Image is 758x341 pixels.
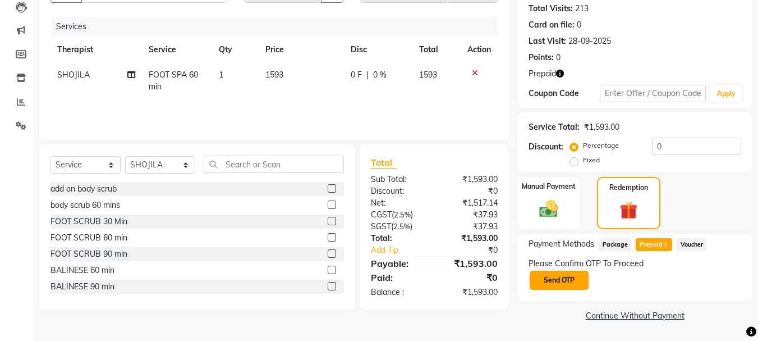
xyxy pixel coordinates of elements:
[529,3,573,15] div: Total Visits:
[568,35,611,47] div: 28-09-2025
[50,281,114,293] div: BALINESE 90 min
[50,199,120,211] div: body scrub 60 mins
[529,68,556,80] span: Prepaid
[529,19,575,31] div: Card on file:
[50,183,117,195] div: add on body scrub
[219,70,223,80] span: 1
[461,37,498,62] th: Action
[520,310,750,322] a: Continue Without Payment
[583,155,600,165] label: Fixed
[529,88,599,99] div: Coupon Code
[57,70,90,80] span: SHOJILA
[371,210,392,220] span: CGST
[529,52,554,63] div: Points:
[50,265,114,276] div: BALINESE 60 min
[362,271,434,284] div: Paid:
[373,69,387,81] span: 0 %
[529,35,566,47] div: Last Visit:
[371,221,391,231] span: SGST
[710,85,742,102] button: Apply
[434,233,506,244] div: ₹1,593.00
[434,174,506,185] div: ₹1,593.00
[583,140,619,151] label: Percentage
[366,69,369,81] span: |
[394,210,411,219] span: 2.5%
[529,141,563,153] div: Discount:
[50,37,142,62] th: Therapist
[609,183,648,193] label: Redemption
[419,70,437,80] span: 1593
[212,37,259,62] th: Qty
[50,216,127,228] div: FOOT SCRUB 30 Min
[677,238,706,251] span: Voucher
[434,209,506,221] div: ₹37.93
[434,197,506,209] div: ₹1,517.14
[412,37,461,62] th: Total
[149,70,198,92] span: FOOT SPA 60 min
[351,69,362,81] span: 0 F
[204,156,344,173] input: Search or Scan
[447,244,507,256] div: ₹0
[50,248,127,260] div: FOOT SCRUB 90 min
[362,287,434,298] div: Balance :
[614,199,643,221] img: _gift.svg
[529,121,580,133] div: Service Total:
[362,197,434,209] div: Net:
[344,37,412,62] th: Disc
[534,198,564,220] img: _cash.svg
[362,257,434,270] div: Payable:
[529,238,594,250] span: Payment Methods
[371,157,397,169] span: Total
[362,244,446,256] a: Add Tip
[362,221,434,233] div: ( )
[599,238,631,251] span: Package
[362,209,434,221] div: ( )
[50,232,127,244] div: FOOT SCRUB 60 min
[663,242,669,249] span: 2
[434,185,506,197] div: ₹0
[362,185,434,197] div: Discount:
[259,37,344,62] th: Price
[530,271,589,290] button: Send OTP
[556,52,561,63] div: 0
[52,16,506,37] div: Services
[600,85,706,102] input: Enter Offer / Coupon Code
[142,37,212,62] th: Service
[584,121,619,133] div: ₹1,593.00
[434,221,506,233] div: ₹37.93
[362,174,434,185] div: Sub Total:
[529,258,741,270] div: Please Confirm OTP To Proceed
[636,238,672,251] span: Prepaid
[434,271,506,284] div: ₹0
[575,3,589,15] div: 213
[362,233,434,244] div: Total:
[393,222,410,231] span: 2.5%
[522,181,576,192] label: Manual Payment
[434,287,506,298] div: ₹1,593.00
[265,70,283,80] span: 1593
[577,19,581,31] div: 0
[434,257,506,270] div: ₹1,593.00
